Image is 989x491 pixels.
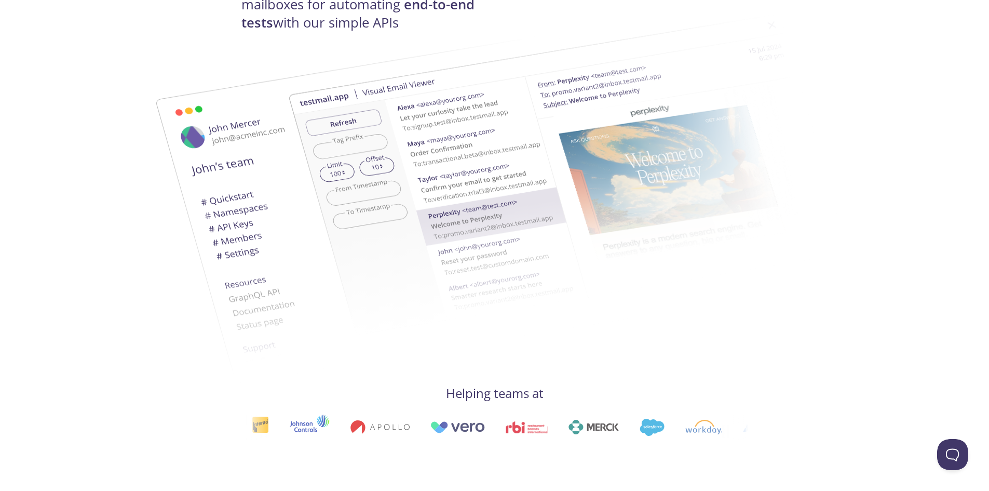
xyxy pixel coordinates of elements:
[241,385,748,402] h4: Helping teams at
[568,420,618,434] img: merck
[937,439,968,470] iframe: Help Scout Beacon - Open
[289,415,329,440] img: johnsoncontrols
[685,420,722,434] img: workday
[116,33,677,384] img: testmail-email-viewer
[350,420,409,434] img: apollo
[505,421,547,433] img: rbi
[639,419,664,436] img: salesforce
[251,416,268,439] img: interac
[430,421,485,433] img: vero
